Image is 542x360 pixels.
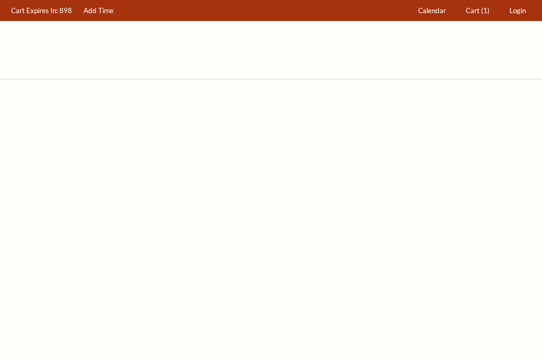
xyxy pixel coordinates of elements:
span: 898 [59,6,72,15]
span: (1) [481,6,489,15]
a: Calendar [413,1,451,21]
span: Calendar [418,6,446,15]
span: Login [509,6,526,15]
span: Cart [466,6,480,15]
a: Cart (1) [461,1,495,21]
span: Cart Expires In: [11,6,58,15]
a: Add Time [79,1,119,21]
a: Login [505,1,531,21]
